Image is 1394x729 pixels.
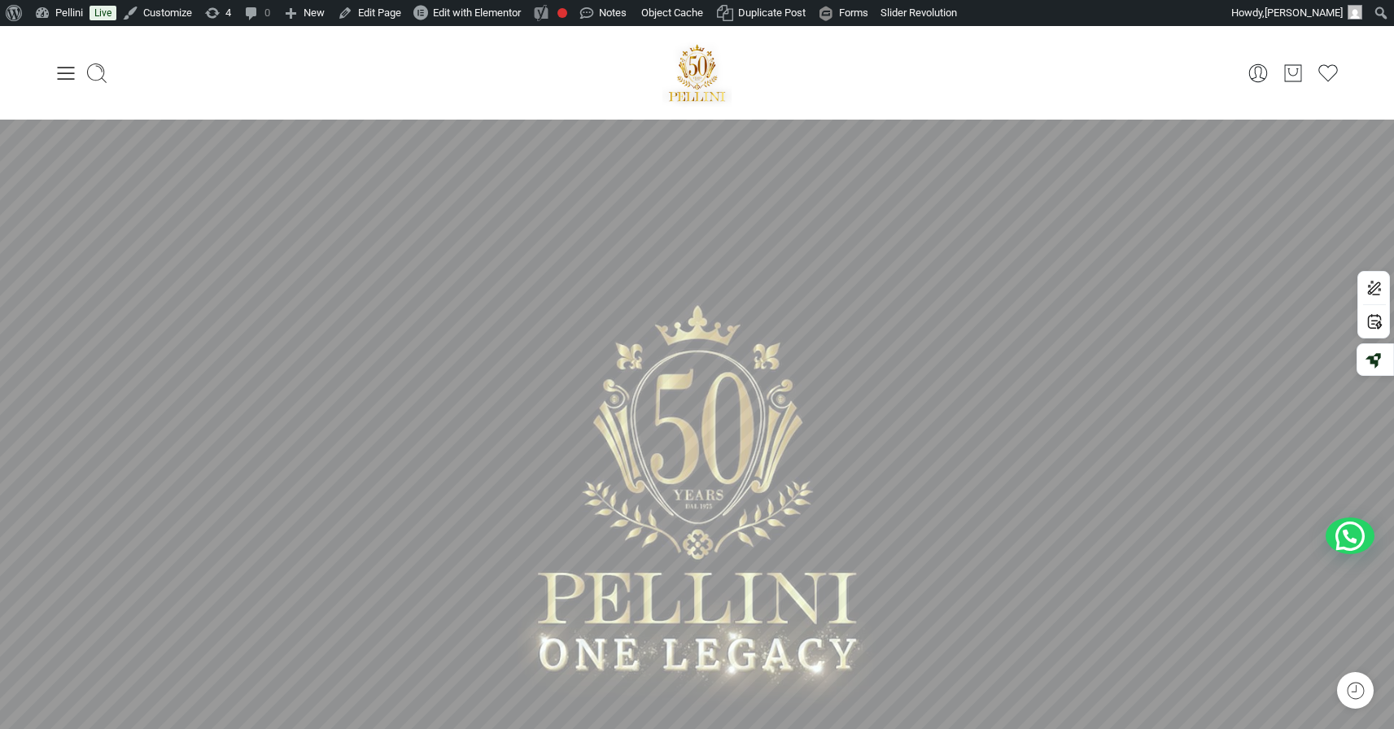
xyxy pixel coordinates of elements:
div: Focus keyphrase not set [557,8,567,18]
a: Cart [1282,62,1304,85]
img: Pellini [662,38,732,107]
a: Wishlist [1317,62,1339,85]
a: Pellini - [662,38,732,107]
span: Edit with Elementor [433,7,521,19]
span: [PERSON_NAME] [1265,7,1343,19]
a: Live [90,6,116,20]
span: Slider Revolution [881,7,957,19]
a: My Account [1247,62,1269,85]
